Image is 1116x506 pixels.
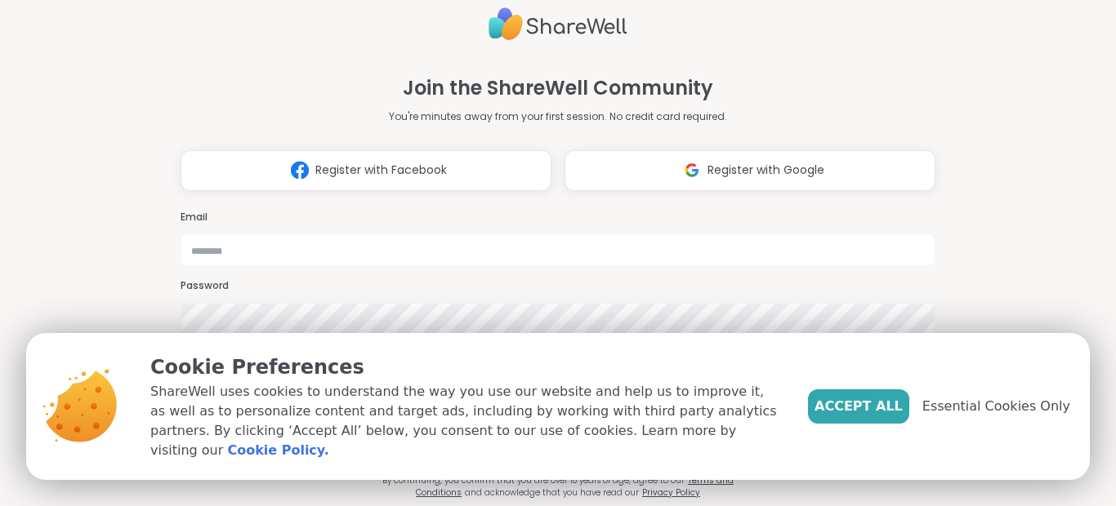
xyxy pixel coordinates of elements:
[808,389,909,424] button: Accept All
[389,109,727,124] p: You're minutes away from your first session. No credit card required.
[708,162,824,179] span: Register with Google
[227,441,328,460] a: Cookie Policy.
[922,397,1070,416] span: Essential Cookies Only
[181,150,551,191] button: Register with Facebook
[465,486,639,499] span: and acknowledge that you have read our
[815,397,903,416] span: Accept All
[181,211,935,224] h3: Email
[315,162,447,179] span: Register with Facebook
[416,474,734,499] a: Terms and Conditions
[676,155,708,185] img: ShareWell Logomark
[181,279,935,293] h3: Password
[642,486,700,499] a: Privacy Policy
[150,382,782,460] p: ShareWell uses cookies to understand the way you use our website and help us to improve it, as we...
[284,155,315,185] img: ShareWell Logomark
[150,353,782,382] p: Cookie Preferences
[403,73,713,103] h1: Join the ShareWell Community
[565,150,935,191] button: Register with Google
[489,1,627,47] img: ShareWell Logo
[382,474,685,486] span: By continuing, you confirm that you are over 18 years of age, agree to our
